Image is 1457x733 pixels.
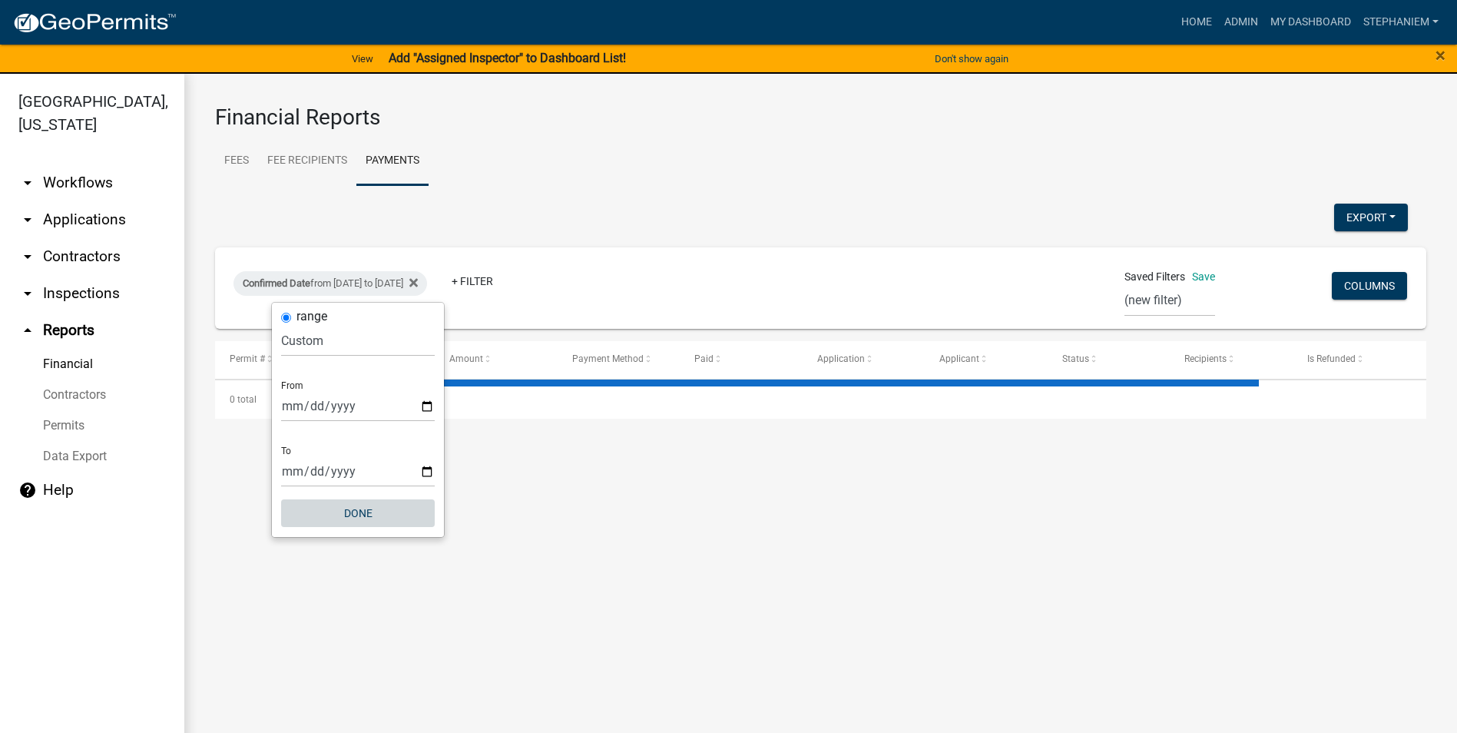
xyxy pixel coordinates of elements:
button: Columns [1332,272,1407,300]
datatable-header-cell: Status [1047,341,1169,378]
datatable-header-cell: Applicant [925,341,1047,378]
i: arrow_drop_down [18,211,37,229]
i: arrow_drop_down [18,284,37,303]
button: Close [1435,46,1445,65]
button: Export [1334,204,1408,231]
a: Admin [1218,8,1264,37]
datatable-header-cell: Application [802,341,924,378]
button: Done [281,499,435,527]
span: Confirmed Date [243,277,310,289]
span: Applicant [939,353,979,364]
span: Application [817,353,865,364]
datatable-header-cell: Permit # [215,341,337,378]
div: 0 total [215,380,1426,419]
datatable-header-cell: Amount [435,341,557,378]
a: View [346,46,379,71]
datatable-header-cell: Payment Method [557,341,679,378]
i: arrow_drop_down [18,247,37,266]
h3: Financial Reports [215,104,1426,131]
span: Permit # [230,353,265,364]
a: Fee Recipients [258,137,356,186]
div: from [DATE] to [DATE] [233,271,427,296]
a: Payments [356,137,429,186]
label: range [296,310,327,323]
span: Payment Method [572,353,644,364]
button: Don't show again [929,46,1015,71]
span: Recipients [1184,353,1227,364]
span: × [1435,45,1445,66]
strong: Add "Assigned Inspector" to Dashboard List! [389,51,626,65]
datatable-header-cell: Is Refunded [1292,341,1414,378]
i: arrow_drop_down [18,174,37,192]
i: arrow_drop_up [18,321,37,340]
a: Home [1175,8,1218,37]
span: Is Refunded [1307,353,1356,364]
datatable-header-cell: Recipients [1170,341,1292,378]
a: Save [1192,270,1215,283]
a: Fees [215,137,258,186]
a: + Filter [439,267,505,295]
span: Amount [449,353,483,364]
i: help [18,481,37,499]
span: Paid [694,353,714,364]
datatable-header-cell: Paid [680,341,802,378]
a: StephanieM [1357,8,1445,37]
a: My Dashboard [1264,8,1357,37]
span: Saved Filters [1124,269,1185,285]
span: Status [1062,353,1089,364]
